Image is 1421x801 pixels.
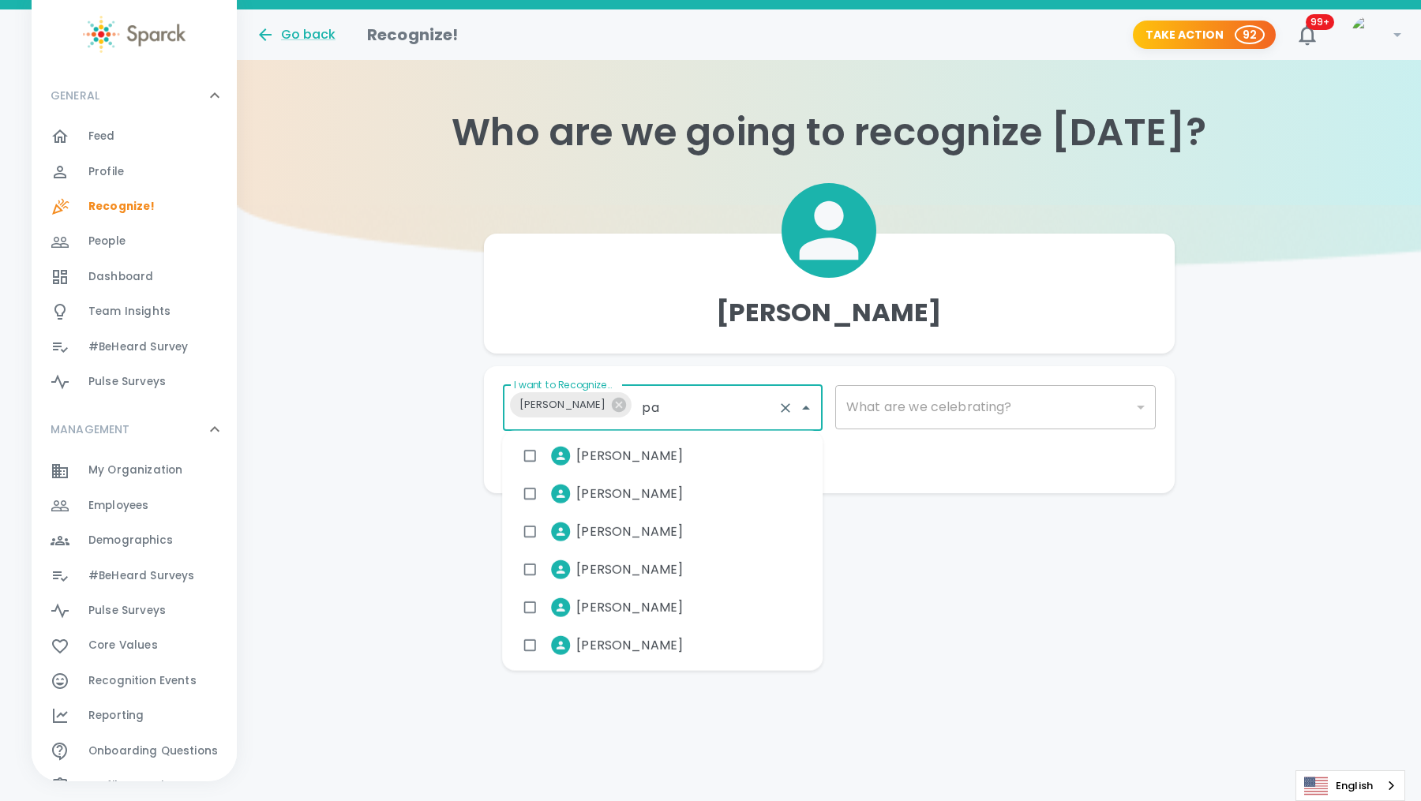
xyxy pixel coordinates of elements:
[514,378,613,391] label: I want to Recognize...
[88,603,166,619] span: Pulse Surveys
[88,234,126,249] span: People
[32,330,237,365] a: #BeHeard Survey
[32,559,237,593] a: #BeHeard Surveys
[1288,16,1326,54] button: 99+
[88,339,188,355] span: #BeHeard Survey
[32,294,237,329] a: Team Insights
[32,224,237,259] a: People
[1295,770,1405,801] div: Language
[32,593,237,628] a: Pulse Surveys
[32,365,237,399] a: Pulse Surveys
[88,708,144,724] span: Reporting
[32,72,237,119] div: GENERAL
[1296,771,1404,800] a: English
[88,568,194,584] span: #BeHeard Surveys
[32,406,237,453] div: MANAGEMENT
[88,129,115,144] span: Feed
[576,636,683,655] span: [PERSON_NAME]
[88,498,148,514] span: Employees
[88,638,158,653] span: Core Values
[256,25,336,44] button: Go back
[88,199,156,215] span: Recognize!
[32,628,237,663] a: Core Values
[88,533,173,548] span: Demographics
[32,664,237,698] a: Recognition Events
[1306,14,1334,30] span: 99+
[32,155,237,189] a: Profile
[88,164,124,180] span: Profile
[576,447,683,466] span: [PERSON_NAME]
[51,421,130,437] p: MANAGEMENT
[32,488,237,523] a: Employees
[576,485,683,503] span: [PERSON_NAME]
[51,88,99,103] p: GENERAL
[83,16,186,53] img: Sparck logo
[32,698,237,733] a: Reporting
[716,297,943,328] h4: [PERSON_NAME]
[1243,27,1257,43] p: 92
[1295,770,1405,801] aside: Language selected: English
[32,734,237,769] a: Onboarding Questions
[774,397,797,419] button: Clear
[32,119,237,154] a: Feed
[795,397,817,419] button: Close
[88,778,185,794] span: Profile Questions
[32,523,237,558] a: Demographics
[88,743,218,759] span: Onboarding Questions
[32,453,237,488] a: My Organization
[510,395,616,414] span: [PERSON_NAME]
[576,598,683,617] span: [PERSON_NAME]
[237,110,1421,155] h1: Who are we going to recognize [DATE]?
[576,522,683,541] span: [PERSON_NAME]
[32,260,237,294] a: Dashboard
[32,189,237,224] a: Recognize!
[1133,21,1276,50] button: Take Action 92
[576,560,683,579] span: [PERSON_NAME]
[32,16,237,53] a: Sparck logo
[88,462,182,478] span: My Organization
[88,374,166,390] span: Pulse Surveys
[88,673,197,689] span: Recognition Events
[88,304,171,320] span: Team Insights
[367,22,459,47] h1: Recognize!
[32,119,237,406] div: GENERAL
[88,269,153,285] span: Dashboard
[510,392,632,417] div: [PERSON_NAME]
[1352,16,1389,54] img: Picture of Matthew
